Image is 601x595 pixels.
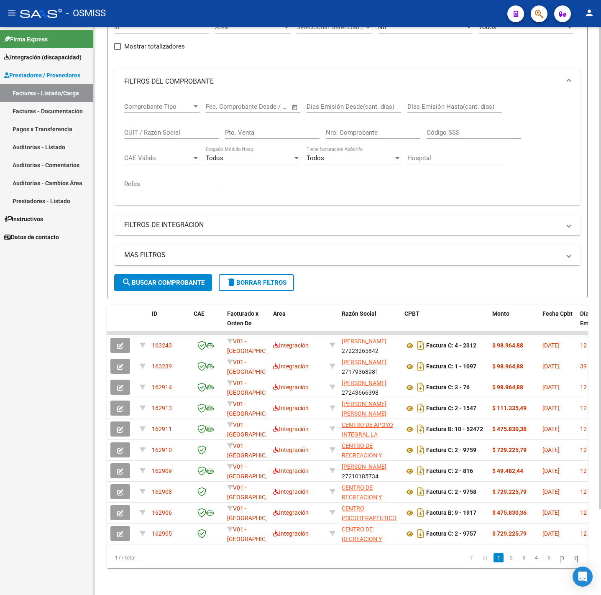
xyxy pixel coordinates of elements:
[270,305,326,342] datatable-header-cell: Area
[415,443,426,457] i: Descargar documento
[580,363,587,370] span: 39
[4,71,80,80] span: Prestadores / Proveedores
[152,488,172,495] span: 162908
[580,384,587,391] span: 12
[124,103,192,110] span: Comprobante Tipo
[505,551,517,565] li: page 2
[426,405,476,412] strong: Factura C: 2 - 1547
[415,401,426,415] i: Descargar documento
[489,305,539,342] datatable-header-cell: Monto
[542,447,560,453] span: [DATE]
[492,384,523,391] strong: $ 98.964,88
[224,305,270,342] datatable-header-cell: Facturado x Orden De
[152,342,172,349] span: 163243
[273,342,309,349] span: Integración
[152,310,157,317] span: ID
[342,462,398,480] div: 27210185734
[124,77,560,86] mat-panel-title: FILTROS DEL COMPROBANTE
[273,509,309,516] span: Integración
[4,53,82,62] span: Integración (discapacidad)
[492,447,527,453] strong: $ 729.225,79
[273,310,286,317] span: Area
[426,342,476,349] strong: Factura C: 4 - 2312
[426,363,476,370] strong: Factura C: 1 - 1097
[542,488,560,495] span: [DATE]
[531,553,541,562] a: 4
[580,488,587,495] span: 12
[556,553,568,562] a: go to next page
[342,380,386,386] span: [PERSON_NAME]
[426,531,476,537] strong: Factura C: 2 - 9757
[342,358,398,375] div: 27179368981
[404,310,419,317] span: CPBT
[190,305,224,342] datatable-header-cell: CAE
[492,551,505,565] li: page 1
[492,426,527,432] strong: $ 475.830,36
[580,342,587,349] span: 12
[342,463,386,470] span: [PERSON_NAME]
[342,401,386,417] span: [PERSON_NAME] [PERSON_NAME]
[506,553,516,562] a: 2
[273,488,309,495] span: Integración
[152,467,172,474] span: 162909
[114,68,581,95] mat-expansion-panel-header: FILTROS DEL COMPROBANTE
[542,426,560,432] span: [DATE]
[342,441,398,459] div: 30608858926
[342,525,398,542] div: 30608858926
[342,338,386,345] span: [PERSON_NAME]
[122,277,132,287] mat-icon: search
[273,426,309,432] span: Integración
[580,405,587,411] span: 12
[273,363,309,370] span: Integración
[114,95,581,205] div: FILTROS DEL COMPROBANTE
[415,506,426,519] i: Descargar documento
[542,467,560,474] span: [DATE]
[517,551,530,565] li: page 3
[539,305,577,342] datatable-header-cell: Fecha Cpbt
[426,489,476,495] strong: Factura C: 2 - 9758
[426,426,483,433] strong: Factura B: 10 - 52472
[273,447,309,453] span: Integración
[226,277,236,287] mat-icon: delete
[584,8,594,18] mat-icon: person
[580,509,587,516] span: 12
[215,23,283,31] span: Area
[114,245,581,265] mat-expansion-panel-header: MAS FILTROS
[152,384,172,391] span: 162914
[401,305,489,342] datatable-header-cell: CPBT
[492,310,509,317] span: Monto
[342,483,398,501] div: 30608858926
[580,530,587,537] span: 12
[415,485,426,498] i: Descargar documento
[66,4,106,23] span: - OSMISS
[4,215,43,224] span: Instructivos
[426,384,470,391] strong: Factura C: 3 - 76
[152,405,172,411] span: 162913
[426,468,473,475] strong: Factura C: 2 - 816
[342,310,376,317] span: Razón Social
[466,553,477,562] a: go to first page
[415,422,426,436] i: Descargar documento
[342,359,386,365] span: [PERSON_NAME]
[152,447,172,453] span: 162910
[273,530,309,537] span: Integración
[426,447,476,454] strong: Factura C: 2 - 9759
[544,553,554,562] a: 5
[7,8,17,18] mat-icon: menu
[4,35,48,44] span: Firma Express
[492,488,527,495] strong: $ 729.225,79
[240,103,281,110] input: End date
[530,551,542,565] li: page 4
[342,421,393,447] span: CENTRO DE APOYO INTEGRAL LA HUELLA SRL
[114,274,212,291] button: Buscar Comprobante
[114,215,581,235] mat-expansion-panel-header: FILTROS DE INTEGRACION
[342,378,398,396] div: 27243666398
[342,442,387,487] span: CENTRO DE RECREACION Y EDUCACION ESPECIAL C R E E ASOCIACION
[227,310,258,327] span: Facturado x Orden De
[122,279,205,286] span: Buscar Comprobante
[152,530,172,537] span: 162905
[152,363,172,370] span: 163239
[297,23,364,31] span: Seleccionar Gerenciador
[580,467,587,474] span: 12
[479,553,491,562] a: go to previous page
